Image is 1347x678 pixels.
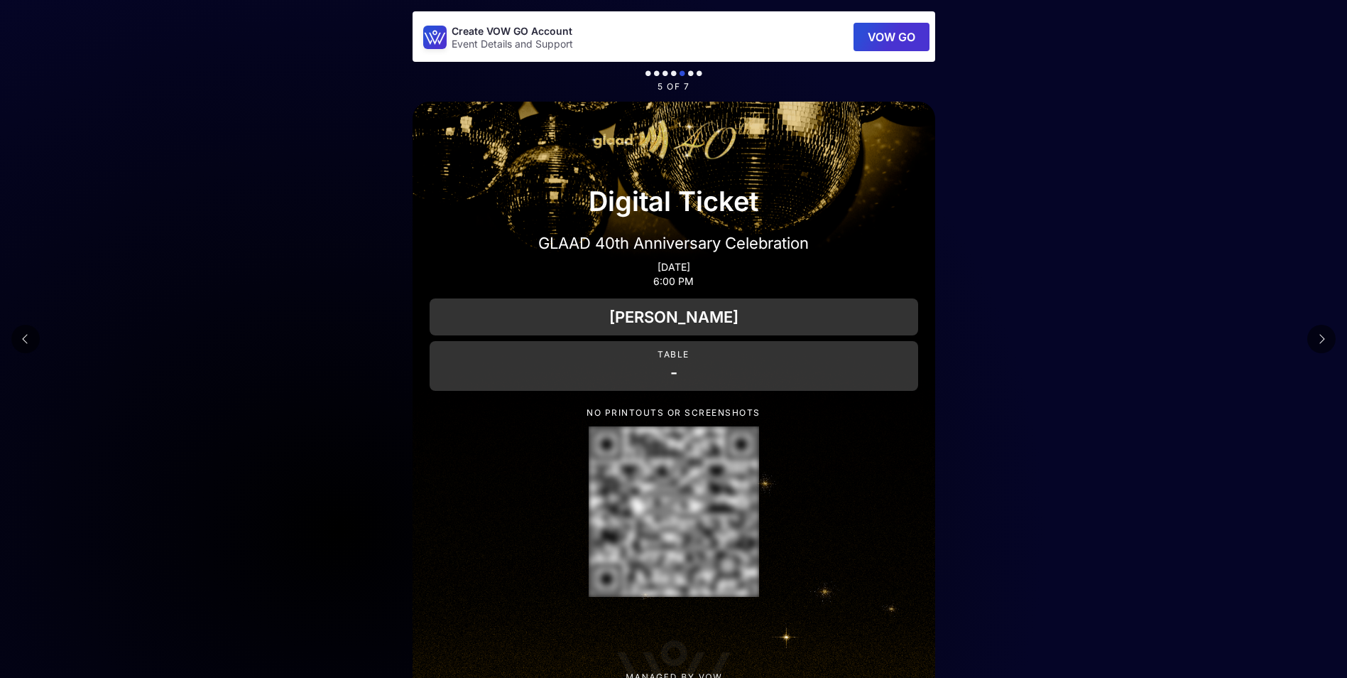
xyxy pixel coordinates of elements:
[430,262,918,273] p: [DATE]
[435,362,912,382] p: -
[430,181,918,222] p: Digital Ticket
[430,233,918,253] p: GLAAD 40th Anniversary Celebration
[452,38,573,50] p: Event Details and Support
[413,82,935,92] p: 5 of 7
[589,426,759,597] div: QR Code
[452,24,573,38] p: Create VOW GO Account
[430,276,918,287] p: 6:00 PM
[435,350,912,360] p: Table
[430,408,918,418] p: NO PRINTOUTS OR SCREENSHOTS
[854,23,929,51] button: VOW GO
[430,298,918,335] div: [PERSON_NAME]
